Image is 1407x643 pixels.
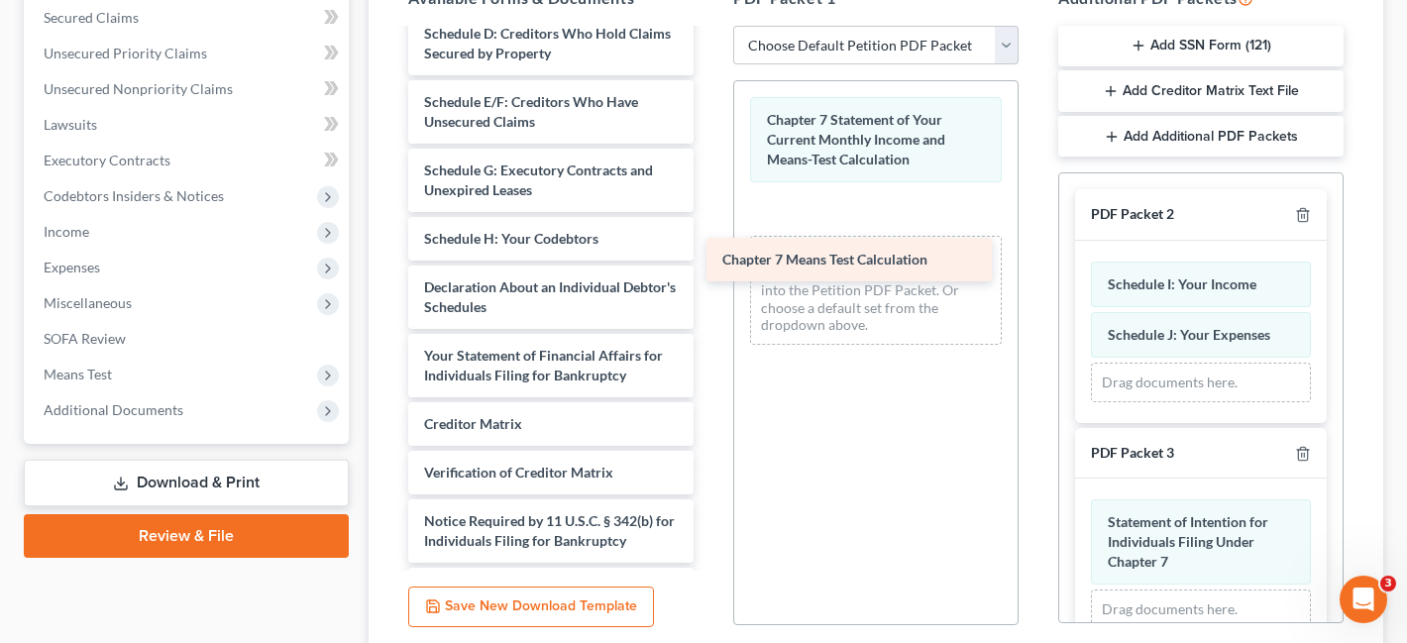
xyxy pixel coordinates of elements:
[44,401,183,418] span: Additional Documents
[44,330,126,347] span: SOFA Review
[28,71,349,107] a: Unsecured Nonpriority Claims
[1058,70,1344,112] button: Add Creditor Matrix Text File
[44,116,97,133] span: Lawsuits
[1091,589,1311,629] div: Drag documents here.
[1340,576,1387,623] iframe: Intercom live chat
[44,152,170,168] span: Executory Contracts
[44,187,224,204] span: Codebtors Insiders & Notices
[1058,26,1344,67] button: Add SSN Form (121)
[424,278,676,315] span: Declaration About an Individual Debtor's Schedules
[1058,116,1344,158] button: Add Additional PDF Packets
[424,161,653,198] span: Schedule G: Executory Contracts and Unexpired Leases
[722,251,927,268] span: Chapter 7 Means Test Calculation
[1108,513,1268,570] span: Statement of Intention for Individuals Filing Under Chapter 7
[44,294,132,311] span: Miscellaneous
[44,80,233,97] span: Unsecured Nonpriority Claims
[424,464,613,481] span: Verification of Creditor Matrix
[408,587,654,628] button: Save New Download Template
[424,512,675,549] span: Notice Required by 11 U.S.C. § 342(b) for Individuals Filing for Bankruptcy
[44,259,100,275] span: Expenses
[24,460,349,506] a: Download & Print
[767,111,945,167] span: Chapter 7 Statement of Your Current Monthly Income and Means-Test Calculation
[44,223,89,240] span: Income
[424,347,663,383] span: Your Statement of Financial Affairs for Individuals Filing for Bankruptcy
[28,36,349,71] a: Unsecured Priority Claims
[1108,326,1270,343] span: Schedule J: Your Expenses
[1091,444,1174,463] div: PDF Packet 3
[1091,363,1311,402] div: Drag documents here.
[424,93,638,130] span: Schedule E/F: Creditors Who Have Unsecured Claims
[1380,576,1396,591] span: 3
[1108,275,1256,292] span: Schedule I: Your Income
[28,143,349,178] a: Executory Contracts
[44,45,207,61] span: Unsecured Priority Claims
[28,107,349,143] a: Lawsuits
[1091,205,1174,224] div: PDF Packet 2
[28,321,349,357] a: SOFA Review
[750,236,1002,345] div: Drag-and-drop in any documents from the left. These will be merged into the Petition PDF Packet. ...
[424,230,598,247] span: Schedule H: Your Codebtors
[24,514,349,558] a: Review & File
[424,415,522,432] span: Creditor Matrix
[44,9,139,26] span: Secured Claims
[424,25,671,61] span: Schedule D: Creditors Who Hold Claims Secured by Property
[44,366,112,382] span: Means Test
